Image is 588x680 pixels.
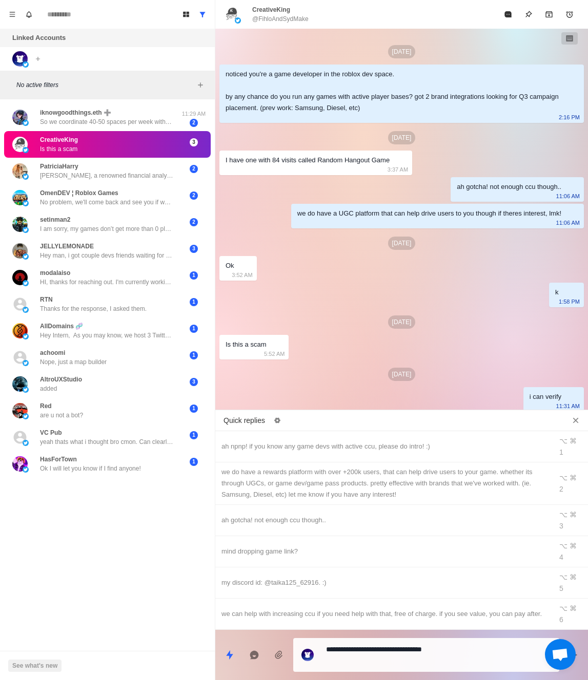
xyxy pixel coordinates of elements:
[40,108,111,117] p: iknowgoodthings.eth ➕
[23,466,29,473] img: picture
[219,645,240,665] button: Quick replies
[40,464,141,473] p: Ok I will let you know if I find anyone!
[12,456,28,472] img: picture
[40,268,70,278] p: modalaiso
[190,351,198,359] span: 1
[226,260,234,271] div: Ok
[4,6,21,23] button: Menu
[221,515,546,526] div: ah gotcha! not enough ccu though..
[23,200,29,206] img: picture
[23,280,29,286] img: picture
[556,217,580,228] p: 11:06 AM
[23,227,29,233] img: picture
[40,322,83,331] p: AllDomains 🧬
[457,181,561,193] div: ah gotcha! not enough ccu though..
[190,458,198,466] span: 1
[40,357,107,367] p: Nope, just a map builder
[23,120,29,126] img: picture
[221,546,546,557] div: mind dropping game link?
[563,645,584,665] button: Send message
[40,117,173,126] p: So we coordinate 40-50 spaces per week with notable web3 brands like @brave, @ForbesWeb3, @MagicE...
[559,603,582,625] div: ⌥ ⌘ 6
[40,348,65,357] p: achoomi
[567,412,584,429] button: Close quick replies
[226,339,266,350] div: Is this a scam
[40,278,173,287] p: HI, thanks for reaching out. I'm currently working on a Roblox experience with some friends as a ...
[235,17,241,24] img: picture
[12,51,28,67] img: picture
[539,4,559,25] button: Archive
[23,387,29,393] img: picture
[190,325,198,333] span: 1
[252,14,309,24] p: @FihloAndSydMake
[181,110,207,118] p: 11:29 AM
[40,437,173,447] p: yeah thats what i thought bro cmon. Can clearly see this is a scam. can already tell off your pfp.
[559,435,582,458] div: ⌥ ⌘ 1
[559,112,580,123] p: 2:16 PM
[190,138,198,146] span: 3
[40,304,147,313] p: Thanks for the response, I asked them.
[555,287,559,298] div: k
[264,348,285,359] p: 5:52 AM
[190,245,198,253] span: 3
[40,144,77,154] p: Is this a scam
[23,307,29,313] img: picture
[252,5,290,14] p: CreativeKing
[518,4,539,25] button: Pin
[190,298,198,306] span: 1
[23,440,29,446] img: picture
[40,375,82,384] p: AltroUXStudio
[23,333,29,339] img: picture
[388,164,408,175] p: 3:37 AM
[269,645,289,665] button: Add media
[12,270,28,285] img: picture
[40,331,173,340] p: Hey Intern, As you may know, we host 3 Twitter Spaces per week with builders across the multichai...
[194,6,211,23] button: Show all conversations
[226,155,390,166] div: I have one with 84 visits called Random Hangout Game
[221,466,546,500] div: we do have a rewards platform with over +200k users, that can help drive users to your game. whet...
[388,368,416,381] p: [DATE]
[556,400,580,412] p: 11:31 AM
[301,649,314,661] img: picture
[388,315,416,329] p: [DATE]
[559,472,582,495] div: ⌥ ⌘ 2
[23,253,29,260] img: picture
[221,577,546,588] div: my discord id: @taika125_62916. :)
[40,242,94,251] p: JELLYLEMONADE
[530,391,561,402] div: i can verify
[190,378,198,386] span: 3
[190,405,198,413] span: 1
[224,415,265,426] p: Quick replies
[8,660,62,672] button: See what's new
[12,217,28,232] img: picture
[32,53,44,65] button: Add account
[190,119,198,127] span: 2
[40,171,173,180] p: [PERSON_NAME], a renowned financial analyst from [GEOGRAPHIC_DATA], is building an ambitious trad...
[40,295,53,304] p: RTN
[388,237,416,250] p: [DATE]
[559,540,582,563] div: ⌥ ⌘ 4
[12,163,28,179] img: picture
[23,61,29,68] img: picture
[559,296,580,307] p: 1:58 PM
[12,110,28,125] img: picture
[12,243,28,259] img: picture
[545,639,576,670] div: Open chat
[40,428,62,437] p: VC Pub
[190,218,198,226] span: 2
[12,190,28,205] img: picture
[559,571,582,594] div: ⌥ ⌘ 5
[23,413,29,419] img: picture
[40,224,173,233] p: I am sorry, my games don’t get more than 0 players nowadays.
[40,455,77,464] p: HasForTown
[190,192,198,200] span: 2
[12,323,28,338] img: picture
[178,6,194,23] button: Board View
[190,271,198,280] span: 1
[388,131,416,144] p: [DATE]
[12,403,28,418] img: picture
[269,412,286,429] button: Edit quick replies
[297,208,561,219] div: we do have a UGC platform that can help drive users to you though if theres interest, lmk!
[23,360,29,366] img: picture
[559,509,582,532] div: ⌥ ⌘ 3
